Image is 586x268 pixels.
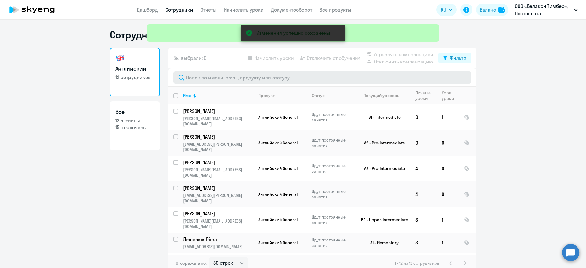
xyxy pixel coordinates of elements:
span: Вы выбрали: 0 [173,54,207,62]
p: ООО «Белакон Тимбер», Постоплата [515,2,572,17]
a: [PERSON_NAME] [183,210,253,217]
a: Все12 активны15 отключены [110,101,160,150]
td: 1 [437,233,459,253]
div: Продукт [258,93,306,98]
p: Идут постоянные занятия [312,189,353,200]
p: 12 сотрудников [115,74,154,81]
div: Личные уроки [415,90,432,101]
td: 0 [411,104,437,130]
td: 0 [411,130,437,156]
td: B2 - Upper-Intermediate [354,207,411,233]
div: Изменения успешно сохранены [256,29,330,37]
td: 0 [437,130,459,156]
p: Идут постоянные занятия [312,237,353,248]
a: Дашборд [137,7,158,13]
span: Английский General [258,191,298,197]
a: [PERSON_NAME] [183,133,253,140]
h3: Английский [115,65,154,73]
td: 3 [411,233,437,253]
div: Корп. уроки [442,90,455,101]
div: Имя [183,93,253,98]
a: [PERSON_NAME] [183,185,253,191]
p: Идут постоянные занятия [312,137,353,148]
a: [PERSON_NAME] [183,108,253,114]
div: Баланс [480,6,496,13]
div: Личные уроки [415,90,436,101]
a: Английский12 сотрудников [110,48,160,96]
div: Текущий уровень [364,93,399,98]
div: Текущий уровень [359,93,410,98]
p: 15 отключены [115,124,154,131]
div: Корп. уроки [442,90,459,101]
div: Продукт [258,93,275,98]
a: Лешенюк Dima [183,236,253,243]
td: A1 - Elementary [354,233,411,253]
div: Статус [312,93,325,98]
td: B1 - Intermediate [354,104,411,130]
span: Отображать по: [176,260,207,266]
span: RU [441,6,446,13]
input: Поиск по имени, email, продукту или статусу [173,71,471,84]
h3: Все [115,108,154,116]
div: Фильтр [450,54,466,61]
td: A2 - Pre-Intermediate [354,156,411,181]
td: 1 [437,104,459,130]
p: [PERSON_NAME] [183,108,252,114]
div: Статус [312,93,353,98]
a: [PERSON_NAME] [183,159,253,166]
td: 3 [411,207,437,233]
span: Английский General [258,240,298,245]
h1: Сотрудники [110,29,164,41]
span: Английский General [258,140,298,146]
p: [PERSON_NAME] [183,133,252,140]
span: 1 - 12 из 12 сотрудников [395,260,440,266]
p: [PERSON_NAME][EMAIL_ADDRESS][DOMAIN_NAME] [183,116,253,127]
p: [EMAIL_ADDRESS][PERSON_NAME][DOMAIN_NAME] [183,141,253,152]
p: [EMAIL_ADDRESS][PERSON_NAME][DOMAIN_NAME] [183,193,253,204]
button: RU [436,4,457,16]
span: Английский General [258,166,298,171]
td: 4 [411,156,437,181]
td: 1 [437,207,459,233]
td: 0 [437,156,459,181]
p: 12 активны [115,117,154,124]
p: [PERSON_NAME] [183,185,252,191]
p: [PERSON_NAME] [183,210,252,217]
td: A2 - Pre-Intermediate [354,130,411,156]
p: [PERSON_NAME][EMAIL_ADDRESS][DOMAIN_NAME] [183,167,253,178]
p: Идут постоянные занятия [312,163,353,174]
button: ООО «Белакон Тимбер», Постоплата [512,2,581,17]
p: Лешенюк Dima [183,236,252,243]
button: Балансbalance [476,4,508,16]
p: [PERSON_NAME] [183,159,252,166]
p: Идут постоянные занятия [312,214,353,225]
td: 4 [411,181,437,207]
p: [EMAIL_ADDRESS][DOMAIN_NAME] [183,244,253,249]
span: Английский General [258,114,298,120]
button: Фильтр [438,53,471,63]
p: Идут постоянные занятия [312,112,353,123]
td: 0 [437,181,459,207]
p: [PERSON_NAME][EMAIL_ADDRESS][DOMAIN_NAME] [183,218,253,229]
div: Имя [183,93,191,98]
span: Английский General [258,217,298,223]
img: english [115,53,125,63]
img: balance [498,7,505,13]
